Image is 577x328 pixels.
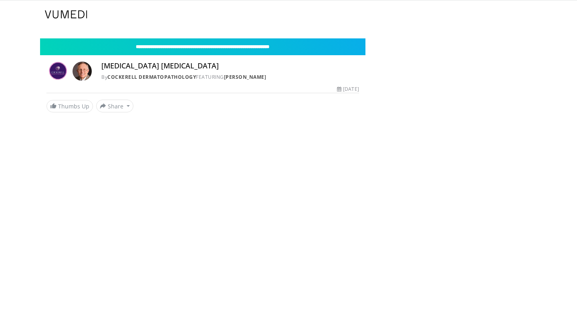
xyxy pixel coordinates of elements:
button: Share [96,100,133,112]
h4: [MEDICAL_DATA] [MEDICAL_DATA] [101,62,359,70]
a: Thumbs Up [46,100,93,112]
img: Cockerell Dermatopathology [46,62,69,81]
div: By FEATURING [101,74,359,81]
a: [PERSON_NAME] [224,74,266,80]
a: Cockerell Dermatopathology [107,74,196,80]
div: [DATE] [337,86,359,93]
img: Avatar [73,62,92,81]
img: VuMedi Logo [45,10,87,18]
